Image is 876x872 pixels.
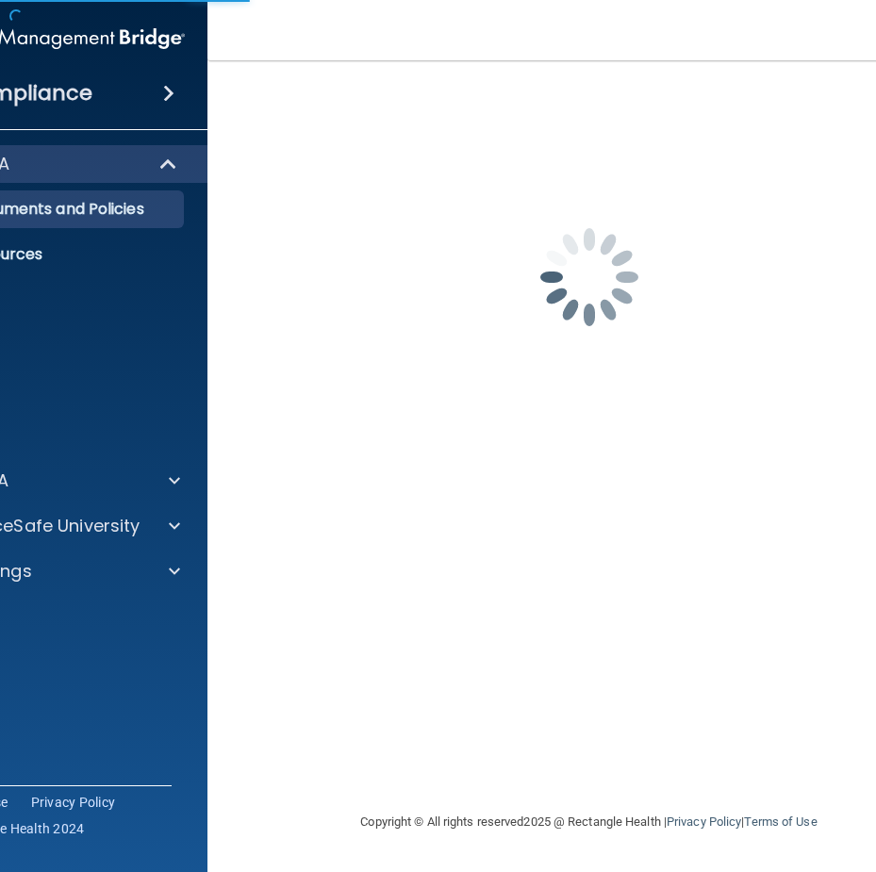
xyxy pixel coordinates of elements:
[31,793,116,812] a: Privacy Policy
[550,738,853,814] iframe: Drift Widget Chat Controller
[495,183,684,371] img: spinner.e123f6fc.gif
[744,814,817,829] a: Terms of Use
[667,814,741,829] a: Privacy Policy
